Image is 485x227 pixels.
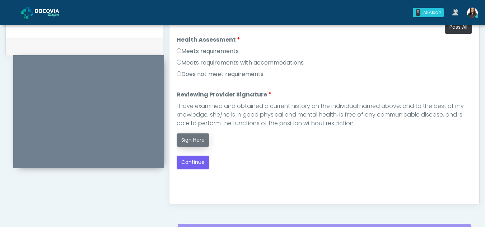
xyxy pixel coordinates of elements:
[177,36,240,44] label: Health Assessment
[177,60,181,65] input: Meets requirements with accommodations
[13,64,164,168] iframe: To enrich screen reader interactions, please activate Accessibility in Grammarly extension settings
[177,48,181,53] input: Meets requirements
[423,9,441,16] div: All clear!
[35,9,71,16] img: Docovia
[21,7,33,19] img: Docovia
[177,71,181,76] input: Does not meet requirements
[6,3,27,24] button: Open LiveChat chat widget
[177,70,264,79] label: Does not meet requirements
[467,8,478,18] img: Viral Patel
[177,102,472,128] div: I have examined and obtained a current history on the individual named above; and to the best of ...
[445,20,472,34] button: Pass All
[416,9,420,16] div: 0
[177,133,209,147] button: Sign Here
[177,90,271,99] label: Reviewing Provider Signature
[177,58,304,67] label: Meets requirements with accommodations
[177,156,209,169] button: Continue
[21,1,71,24] a: Docovia
[409,5,448,20] a: 0 All clear!
[177,47,239,56] label: Meets requirements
